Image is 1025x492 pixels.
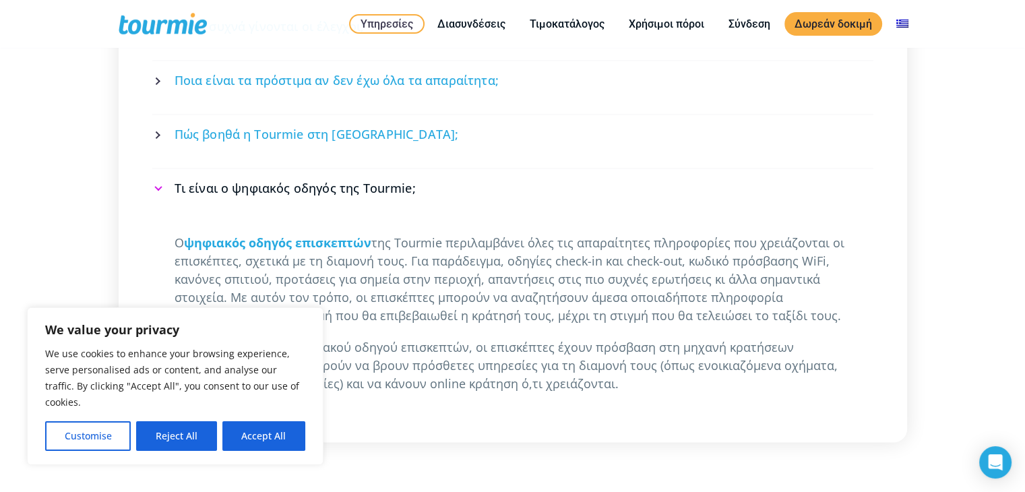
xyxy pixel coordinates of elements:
[886,16,919,32] a: Αλλαγή σε
[175,126,459,143] span: Πώς βοηθά η Tourmie στη [GEOGRAPHIC_DATA];
[175,234,851,325] p: Ο της Tourmie περιλαμβάνει όλες τις απαραίτητες πληροφορίες που χρειάζονται οι επισκέπτες, σχετικ...
[979,446,1012,479] div: Open Intercom Messenger
[45,421,131,451] button: Customise
[520,16,615,32] a: Τιμοκατάλογος
[718,16,780,32] a: Σύνδεση
[175,72,499,89] span: Ποια είναι τα πρόστιμα αν δεν έχω όλα τα απαραίτητα;
[175,180,416,197] span: Τι είναι ο ψηφιακός οδηγός της Tourmie;
[222,421,305,451] button: Accept All
[619,16,714,32] a: Χρήσιμοι πόροι
[45,321,305,338] p: We value your privacy
[184,235,371,251] a: ψηφιακός οδηγός επισκεπτών
[154,63,871,98] a: Ποια είναι τα πρόστιμα αν δεν έχω όλα τα απαραίτητα;
[154,117,871,152] a: Πώς βοηθά η Tourmie στη [GEOGRAPHIC_DATA];
[427,16,516,32] a: Διασυνδέσεις
[175,338,851,393] p: Επιπλέον, μέσω του ψηφιακού οδηγού επισκεπτών, οι επισκέπτες έχουν πρόσβαση στη μηχανή κρατήσεων ...
[136,421,216,451] button: Reject All
[784,12,882,36] a: Δωρεάν δοκιμή
[154,171,871,206] a: Τι είναι ο ψηφιακός οδηγός της Tourmie;
[45,346,305,410] p: We use cookies to enhance your browsing experience, serve personalised ads or content, and analys...
[349,14,425,34] a: Υπηρεσίες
